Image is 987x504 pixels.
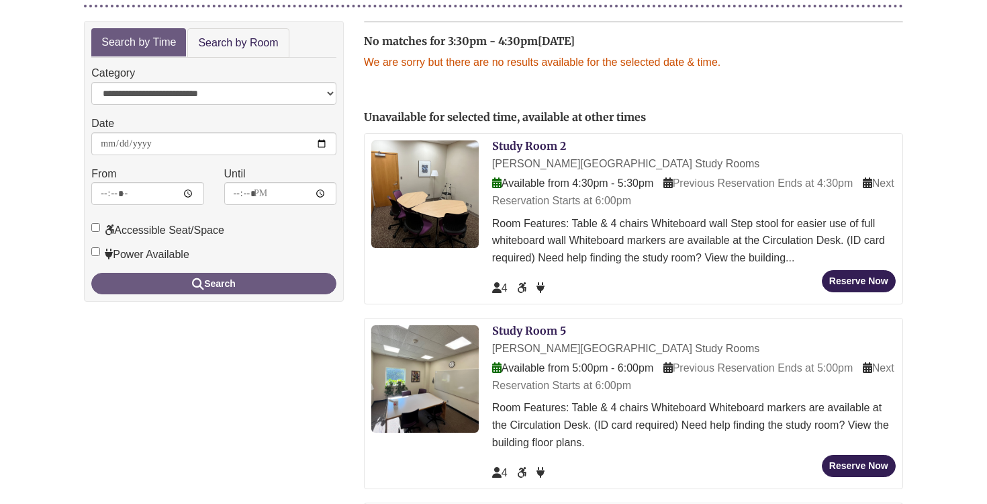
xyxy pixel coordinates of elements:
h2: No matches for 3:30pm - 4:30pm[DATE] [364,36,903,48]
div: Room Features: Table & 4 chairs Whiteboard Whiteboard markers are available at the Circulation De... [492,399,896,451]
span: Power Available [536,467,545,478]
span: Next Reservation Starts at 6:00pm [492,362,894,391]
span: Next Reservation Starts at 6:00pm [492,177,894,206]
div: [PERSON_NAME][GEOGRAPHIC_DATA] Study Rooms [492,155,896,173]
input: Accessible Seat/Space [91,223,100,232]
img: Study Room 2 [371,140,479,248]
span: Accessible Seat/Space [517,282,529,294]
span: Previous Reservation Ends at 5:00pm [663,362,853,374]
div: Room Features: Table & 4 chairs Whiteboard wall Step stool for easier use of full whiteboard wall... [492,215,896,267]
span: Power Available [536,282,545,294]
label: Accessible Seat/Space [91,222,224,239]
button: Search [91,273,336,294]
button: Reserve Now [822,455,896,477]
span: Available from 5:00pm - 6:00pm [492,362,653,374]
span: The capacity of this space [492,467,508,478]
a: Study Room 2 [492,139,566,153]
span: Accessible Seat/Space [517,467,529,478]
a: Study Room 5 [492,324,566,337]
img: Study Room 5 [371,325,479,433]
input: Power Available [91,247,100,256]
div: [PERSON_NAME][GEOGRAPHIC_DATA] Study Rooms [492,340,896,358]
label: Category [91,65,135,82]
span: Previous Reservation Ends at 4:30pm [663,177,853,189]
span: Available from 4:30pm - 5:30pm [492,177,653,189]
label: Until [224,165,246,183]
a: Search by Room [187,28,289,58]
label: Date [91,115,114,132]
p: We are sorry but there are no results available for the selected date & time. [364,54,903,71]
h2: Unavailable for selected time, available at other times [364,112,903,124]
a: Search by Time [91,28,186,57]
label: Power Available [91,246,189,263]
span: The capacity of this space [492,282,508,294]
label: From [91,165,116,183]
button: Reserve Now [822,270,896,292]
